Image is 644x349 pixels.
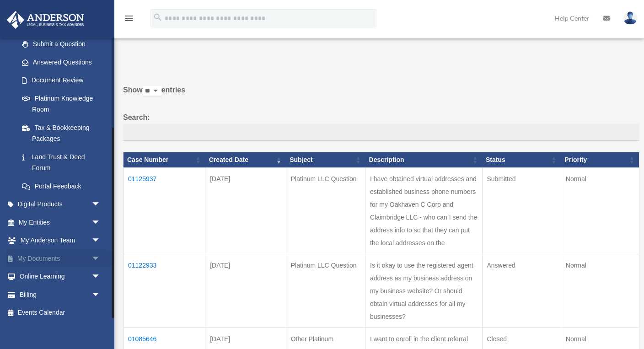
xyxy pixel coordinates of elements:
span: arrow_drop_down [91,249,110,268]
a: Answered Questions [13,53,105,71]
span: arrow_drop_down [91,231,110,250]
a: Billingarrow_drop_down [6,285,114,304]
th: Priority: activate to sort column ascending [561,152,639,168]
a: My Documentsarrow_drop_down [6,249,114,268]
th: Created Date: activate to sort column ascending [205,152,286,168]
td: Is it okay to use the registered agent address as my business address on my business website? Or ... [365,254,482,328]
a: Tax & Bookkeeping Packages [13,118,110,148]
td: Normal [561,254,639,328]
a: Submit a Question [13,35,110,54]
td: Normal [561,168,639,254]
td: Platinum LLC Question [286,254,365,328]
span: arrow_drop_down [91,268,110,286]
a: Platinum Knowledge Room [13,89,110,118]
th: Status: activate to sort column ascending [482,152,561,168]
td: Answered [482,254,561,328]
a: Land Trust & Deed Forum [13,148,110,177]
img: Anderson Advisors Platinum Portal [4,11,87,29]
label: Search: [123,111,639,141]
select: Showentries [143,86,161,97]
a: Events Calendar [6,304,114,322]
a: Digital Productsarrow_drop_down [6,195,114,214]
a: My Entitiesarrow_drop_down [6,213,114,231]
a: menu [123,16,134,24]
i: menu [123,13,134,24]
img: User Pic [623,11,637,25]
span: arrow_drop_down [91,213,110,232]
i: search [153,12,163,22]
th: Description: activate to sort column ascending [365,152,482,168]
th: Case Number: activate to sort column ascending [123,152,205,168]
td: 01125937 [123,168,205,254]
a: Online Learningarrow_drop_down [6,268,114,286]
td: 01122933 [123,254,205,328]
td: Platinum LLC Question [286,168,365,254]
label: Show entries [123,84,639,106]
a: Portal Feedback [13,177,110,195]
input: Search: [123,124,639,141]
span: arrow_drop_down [91,195,110,214]
a: My Anderson Teamarrow_drop_down [6,231,114,250]
td: [DATE] [205,168,286,254]
td: I have obtained virtual addresses and established business phone numbers for my Oakhaven C Corp a... [365,168,482,254]
th: Subject: activate to sort column ascending [286,152,365,168]
a: Document Review [13,71,110,90]
span: arrow_drop_down [91,285,110,304]
td: [DATE] [205,254,286,328]
td: Submitted [482,168,561,254]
